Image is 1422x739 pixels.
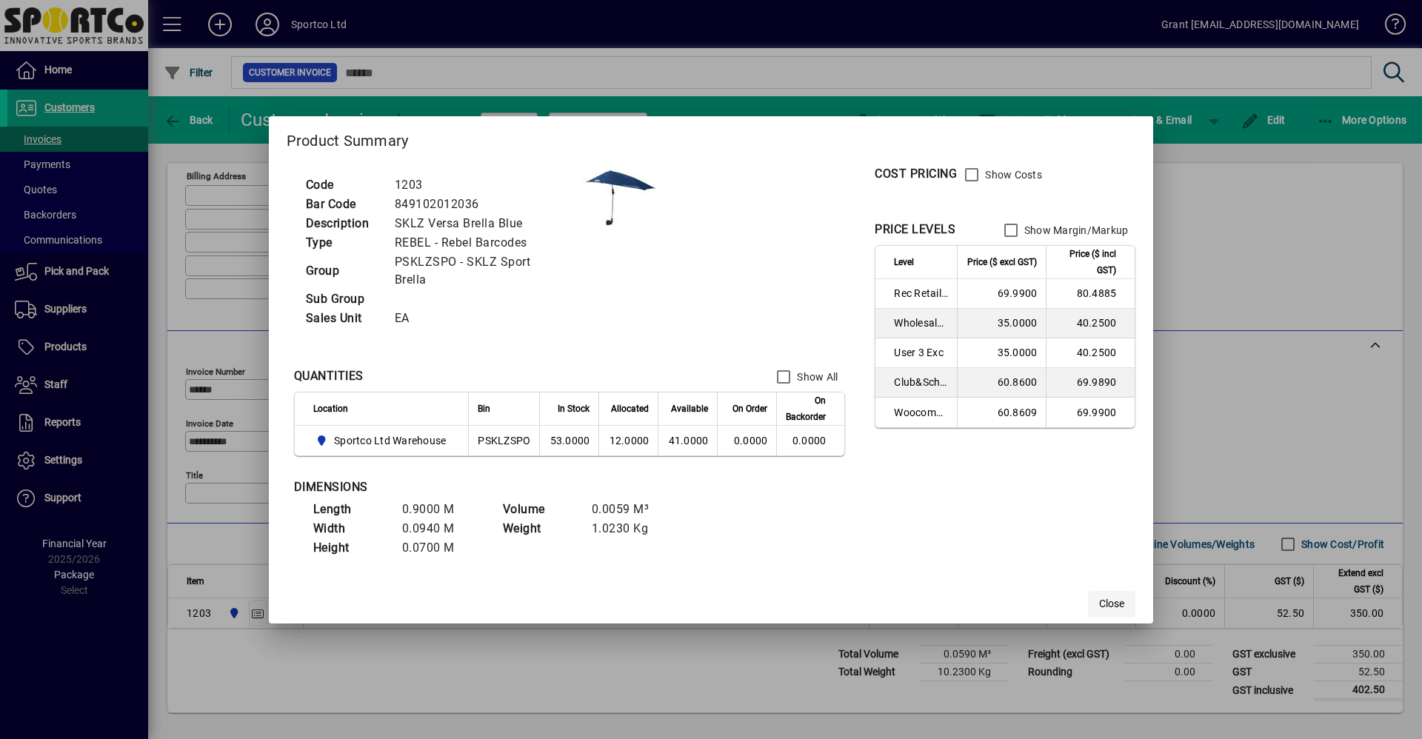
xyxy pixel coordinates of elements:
[306,538,395,558] td: Height
[298,195,387,214] td: Bar Code
[1099,596,1124,612] span: Close
[1046,279,1135,309] td: 80.4885
[1021,223,1129,238] label: Show Margin/Markup
[1046,309,1135,338] td: 40.2500
[875,165,957,183] div: COST PRICING
[313,401,348,417] span: Location
[1055,246,1116,278] span: Price ($ incl GST)
[732,401,767,417] span: On Order
[387,195,583,214] td: 849102012036
[306,500,395,519] td: Length
[478,401,490,417] span: Bin
[306,519,395,538] td: Width
[395,538,484,558] td: 0.0700 M
[894,254,914,270] span: Level
[298,309,387,328] td: Sales Unit
[1046,398,1135,427] td: 69.9900
[957,279,1046,309] td: 69.9900
[387,309,583,328] td: EA
[298,233,387,253] td: Type
[298,175,387,195] td: Code
[495,519,584,538] td: Weight
[794,369,838,384] label: Show All
[313,432,453,449] span: Sportco Ltd Warehouse
[584,500,673,519] td: 0.0059 M³
[298,253,387,290] td: Group
[957,309,1046,338] td: 35.0000
[1088,591,1135,618] button: Close
[269,116,1154,159] h2: Product Summary
[294,478,664,496] div: DIMENSIONS
[658,426,717,455] td: 41.0000
[957,338,1046,368] td: 35.0000
[495,500,584,519] td: Volume
[734,435,768,447] span: 0.0000
[584,519,673,538] td: 1.0230 Kg
[387,214,583,233] td: SKLZ Versa Brella Blue
[982,167,1042,182] label: Show Costs
[468,426,539,455] td: PSKLZSPO
[387,233,583,253] td: REBEL - Rebel Barcodes
[298,214,387,233] td: Description
[334,433,446,448] span: Sportco Ltd Warehouse
[1046,338,1135,368] td: 40.2500
[957,368,1046,398] td: 60.8600
[558,401,590,417] span: In Stock
[894,345,948,360] span: User 3 Exc
[967,254,1037,270] span: Price ($ excl GST)
[875,221,955,238] div: PRICE LEVELS
[1046,368,1135,398] td: 69.9890
[894,315,948,330] span: Wholesale Exc
[598,426,658,455] td: 12.0000
[294,367,364,385] div: QUANTITIES
[395,500,484,519] td: 0.9000 M
[395,519,484,538] td: 0.0940 M
[387,253,583,290] td: PSKLZSPO - SKLZ Sport Brella
[539,426,598,455] td: 53.0000
[786,392,826,425] span: On Backorder
[776,426,844,455] td: 0.0000
[894,375,948,389] span: Club&School Exc
[298,290,387,309] td: Sub Group
[671,401,708,417] span: Available
[611,401,649,417] span: Allocated
[894,286,948,301] span: Rec Retail Inc
[583,160,657,234] img: contain
[387,175,583,195] td: 1203
[957,398,1046,427] td: 60.8609
[894,405,948,420] span: Woocommerce Retail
